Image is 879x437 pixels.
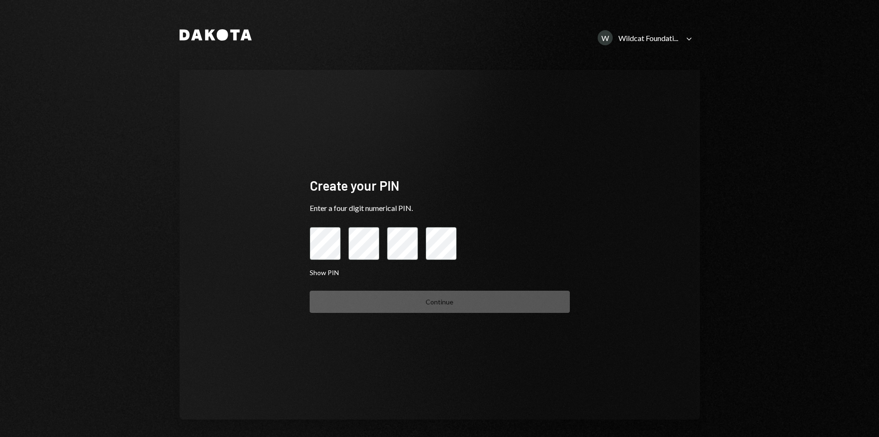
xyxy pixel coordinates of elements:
[387,227,418,260] input: pin code 3 of 4
[426,227,457,260] input: pin code 4 of 4
[310,176,570,195] div: Create your PIN
[310,202,570,214] div: Enter a four digit numerical PIN.
[310,269,339,277] button: Show PIN
[310,227,341,260] input: pin code 1 of 4
[348,227,379,260] input: pin code 2 of 4
[598,30,613,45] div: W
[618,34,678,42] div: Wildcat Foundati...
